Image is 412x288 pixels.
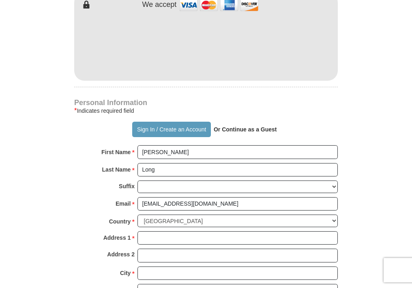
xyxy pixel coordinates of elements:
h4: Personal Information [74,99,338,106]
strong: Country [109,216,131,227]
strong: First Name [101,146,131,158]
h4: We accept [142,0,177,9]
strong: Last Name [102,164,131,175]
strong: City [120,267,131,279]
strong: Address 2 [107,249,135,260]
strong: Or Continue as a Guest [214,126,277,133]
strong: Email [116,198,131,209]
strong: Address 1 [103,232,131,243]
button: Sign In / Create an Account [132,122,210,137]
div: Indicates required field [74,106,338,116]
strong: Suffix [119,181,135,192]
